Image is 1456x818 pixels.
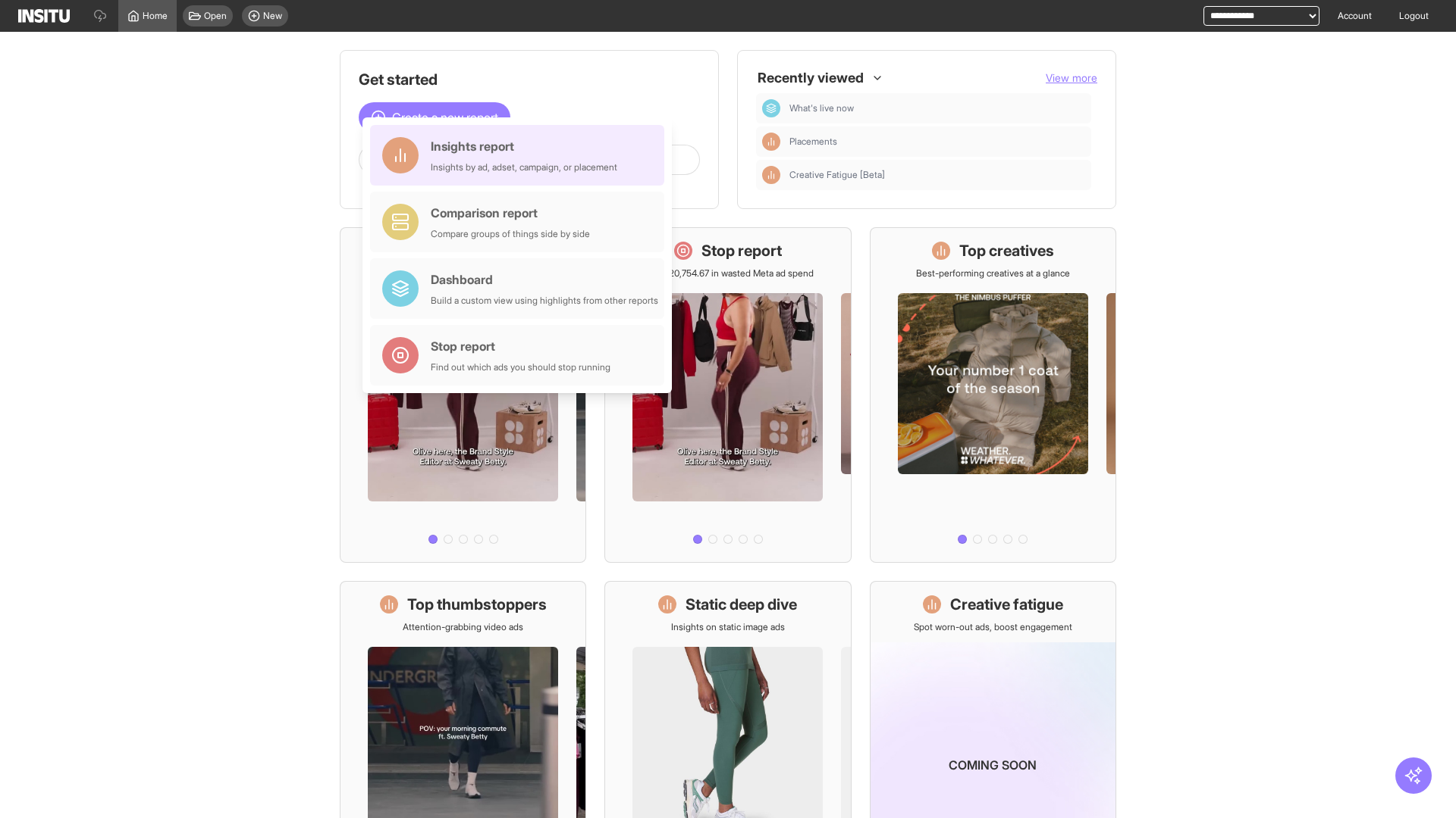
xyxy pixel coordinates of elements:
[407,594,547,615] h1: Top thumbstoppers
[789,102,854,114] span: What's live now
[340,227,586,563] a: What's live nowSee all active ads instantly
[143,10,168,22] span: Home
[789,102,1085,114] span: What's live now
[870,227,1116,563] a: Top creativesBest-performing creatives at a glance
[431,337,610,355] div: Stop report
[431,270,658,289] div: Dashboard
[204,10,227,22] span: Open
[392,108,498,126] span: Create a new report
[403,621,523,633] p: Attention-grabbing video ads
[671,621,785,633] p: Insights on static image ads
[431,228,590,240] div: Compare groups of things side by side
[762,166,780,184] div: Insights
[1046,70,1097,86] button: View more
[789,169,1085,181] span: Creative Fatigue [Beta]
[789,136,837,148] span: Placements
[431,295,658,307] div: Build a custom view using highlights from other reports
[431,137,617,155] div: Insights report
[959,240,1054,261] h1: Top creatives
[431,161,617,173] div: Insights by ad, adset, campaign, or placement
[789,136,1085,148] span: Placements
[916,267,1070,279] p: Best-performing creatives at a glance
[789,169,885,181] span: Creative Fatigue [Beta]
[604,227,851,563] a: Stop reportSave £20,754.67 in wasted Meta ad spend
[263,10,282,22] span: New
[431,361,610,373] div: Find out which ads you should stop running
[701,240,782,261] h1: Stop report
[642,267,814,279] p: Save £20,754.67 in wasted Meta ad spend
[762,133,780,151] div: Insights
[359,102,510,133] button: Create a new report
[762,99,780,117] div: Dashboard
[1046,71,1097,84] span: View more
[686,594,797,615] h1: Static deep dive
[431,204,590,222] div: Comparison report
[359,69,700,90] h1: Get started
[18,9,70,23] img: Logo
